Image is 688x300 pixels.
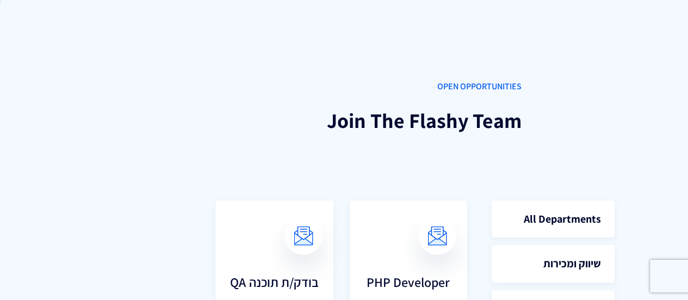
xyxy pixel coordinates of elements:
img: email.svg [427,226,447,245]
h1: Join The Flashy Team [166,109,522,132]
img: email.svg [294,226,313,245]
a: All Departments [492,200,615,238]
a: שיווק ומכירות [492,245,615,283]
span: OPEN OPPORTUNITIES [166,81,522,93]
